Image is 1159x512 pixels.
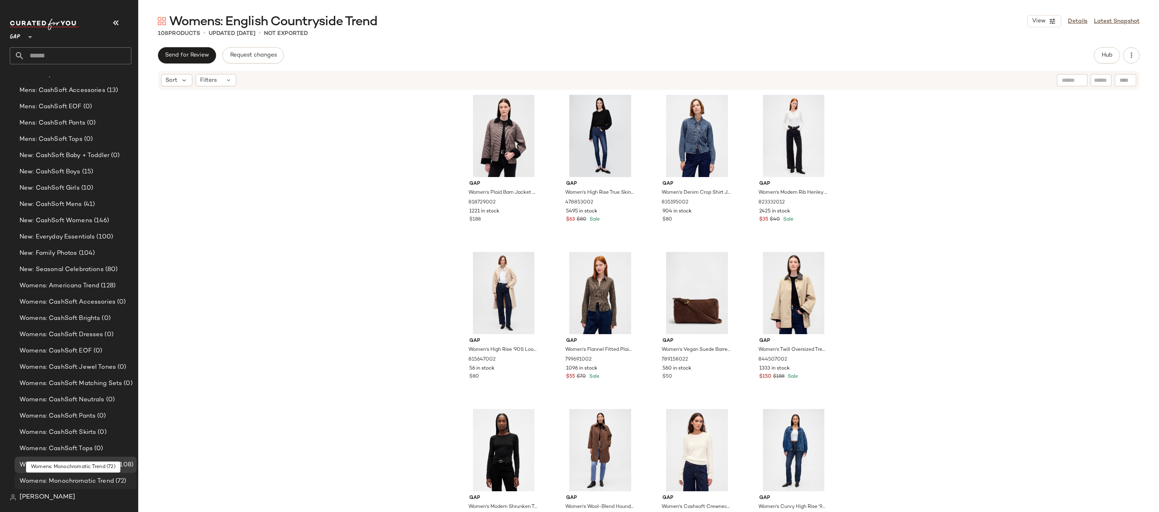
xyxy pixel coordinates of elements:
[656,409,738,491] img: cn60584854.jpg
[662,494,731,502] span: Gap
[20,395,105,405] span: Womens: CashSoft Neutrals
[468,503,537,511] span: Women's Modern Shrunken T-Shirt by Gap Black Tall Size M
[469,216,481,223] span: $188
[77,249,95,258] span: (104)
[662,208,692,215] span: 904 in stock
[166,76,177,85] span: Sort
[566,216,575,223] span: $63
[96,428,106,437] span: (0)
[20,86,105,95] span: Mens: CashSoft Accessories
[20,346,92,356] span: Womens: CashSoft EOF
[662,337,731,345] span: Gap
[662,346,730,354] span: Women's Vegan Suede Barrel Bag by Gap Chocolate Cake Brown One Size
[158,29,200,38] div: Products
[566,337,635,345] span: Gap
[93,444,103,453] span: (0)
[20,330,103,339] span: Womens: CashSoft Dresses
[20,184,80,193] span: New: CashSoft Girls
[662,365,691,372] span: 560 in stock
[20,249,77,258] span: New: Family Photos
[560,252,641,334] img: cn59961114.jpg
[773,373,784,381] span: $188
[662,216,672,223] span: $80
[759,373,771,381] span: $150
[20,428,96,437] span: Womens: CashSoft Skirts
[158,17,166,25] img: svg%3e
[662,356,688,363] span: 789158022
[203,28,205,38] span: •
[753,95,834,177] img: cn60275448.jpg
[469,180,538,188] span: Gap
[463,252,545,334] img: cn60128199.jpg
[469,494,538,502] span: Gap
[759,494,828,502] span: Gap
[758,356,787,363] span: 844507002
[20,102,82,112] span: Mens: CashSoft EOF
[103,330,113,339] span: (0)
[469,365,495,372] span: 56 in stock
[122,379,132,388] span: (0)
[114,477,126,486] span: (72)
[662,189,730,197] span: Women's Denim Crop Shirt Jacket by Gap Medium Wash Tall Size XL
[1094,17,1139,26] a: Latest Snapshot
[20,265,104,274] span: New: Seasonal Celebrations
[565,346,634,354] span: Women's Flannel Fitted Plaid Shirt by Gap Brown Plaid Petite Size M
[264,29,308,38] p: Not Exported
[109,151,120,160] span: (0)
[169,14,377,30] span: Womens: English Countryside Trend
[83,135,93,144] span: (0)
[759,337,828,345] span: Gap
[82,102,92,112] span: (0)
[20,411,96,421] span: Womens: CashSoft Pants
[222,47,283,63] button: Request changes
[753,409,834,491] img: cn59810053.jpg
[1027,15,1061,27] button: View
[565,503,634,511] span: Women's Wool-Blend Houndstooth Car Coat by Gap Neutral Tan Plaid Size L
[20,216,92,225] span: New: CashSoft Womens
[656,252,738,334] img: cn59985829.jpg
[80,184,94,193] span: (10)
[81,167,94,177] span: (15)
[468,189,537,197] span: Women's Plaid Barn Jacket by Gap Tonal Brown Plaid Size XS
[92,216,109,225] span: (146)
[759,216,768,223] span: $35
[770,216,780,223] span: $40
[565,199,593,206] span: 478853002
[786,374,798,379] span: Sale
[758,189,827,197] span: Women's Modern Rib Henley T-Shirt by Gap New Off White Size XS
[20,281,99,291] span: Womens: Americana Trend
[463,409,545,491] img: cn60430981.jpg
[565,356,592,363] span: 799691002
[10,19,79,30] img: cfy_white_logo.C9jOOHJF.svg
[116,363,126,372] span: (0)
[20,232,95,242] span: New: Everyday Essentials
[469,337,538,345] span: Gap
[560,409,641,491] img: cn60240246.jpg
[1068,17,1087,26] a: Details
[85,118,96,128] span: (0)
[468,356,496,363] span: 815647002
[1101,52,1113,59] span: Hub
[759,180,828,188] span: Gap
[20,379,122,388] span: Womens: CashSoft Matching Sets
[116,460,133,470] span: (108)
[20,167,81,177] span: New: CashSoft Boys
[20,298,115,307] span: Womens: CashSoft Accessories
[662,180,731,188] span: Gap
[20,151,109,160] span: New: CashSoft Baby + Toddler
[463,95,545,177] img: cn60151420.jpg
[566,180,635,188] span: Gap
[104,265,118,274] span: (80)
[469,208,499,215] span: 1221 in stock
[782,217,793,222] span: Sale
[577,373,586,381] span: $70
[20,460,116,470] span: Womens: English Countryside Trend
[165,52,209,59] span: Send for Review
[105,395,115,405] span: (0)
[92,346,102,356] span: (0)
[758,503,827,511] span: Women's Curvy High Rise '90S Slim Straight Jeans by Gap Dark Indigo Size 32
[468,346,537,354] span: Women's High Rise '90S Loose Jeans by Gap Dark Blue Indigo Size 27
[20,492,75,502] span: [PERSON_NAME]
[82,200,95,209] span: (41)
[20,444,93,453] span: Womens: CashSoft Tops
